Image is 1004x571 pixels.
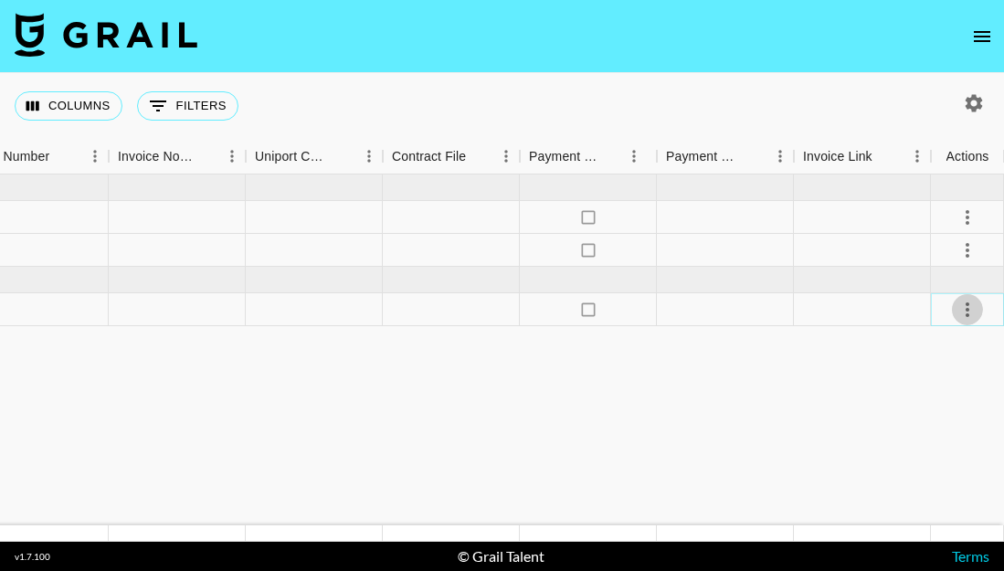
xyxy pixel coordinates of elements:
[952,235,983,266] button: select merge strategy
[246,139,383,174] div: Uniport Contact Email
[392,139,466,174] div: Contract File
[218,143,246,170] button: Menu
[904,143,931,170] button: Menu
[193,143,218,169] button: Sort
[458,547,544,566] div: © Grail Talent
[964,18,1000,55] button: open drawer
[15,13,197,57] img: Grail Talent
[946,139,989,174] div: Actions
[657,139,794,174] div: Payment Sent Date
[803,139,872,174] div: Invoice Link
[49,143,75,169] button: Sort
[931,139,1004,174] div: Actions
[666,139,741,174] div: Payment Sent Date
[137,91,238,121] button: Show filters
[466,143,491,169] button: Sort
[355,143,383,170] button: Menu
[118,139,193,174] div: Invoice Notes
[952,547,989,565] a: Terms
[620,143,648,170] button: Menu
[741,143,766,169] button: Sort
[109,139,246,174] div: Invoice Notes
[600,143,626,169] button: Sort
[492,143,520,170] button: Menu
[794,139,931,174] div: Invoice Link
[15,551,50,563] div: v 1.7.100
[520,139,657,174] div: Payment Sent
[383,139,520,174] div: Contract File
[952,294,983,325] button: select merge strategy
[766,143,794,170] button: Menu
[15,91,122,121] button: Select columns
[255,139,330,174] div: Uniport Contact Email
[81,143,109,170] button: Menu
[330,143,355,169] button: Sort
[952,202,983,233] button: select merge strategy
[872,143,898,169] button: Sort
[529,139,600,174] div: Payment Sent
